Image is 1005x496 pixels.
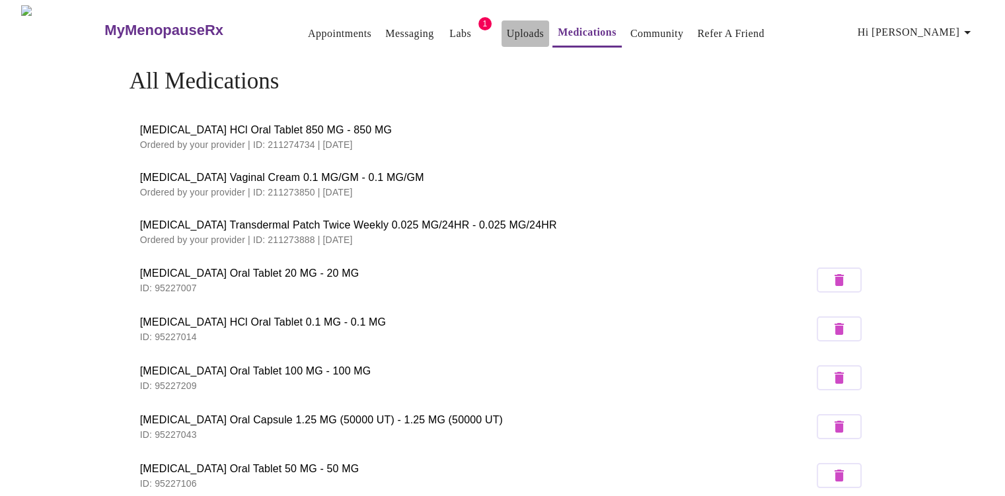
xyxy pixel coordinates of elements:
[308,24,371,43] a: Appointments
[140,138,866,151] p: Ordered by your provider | ID: 211274734 | [DATE]
[558,23,616,42] a: Medications
[140,217,866,233] span: [MEDICAL_DATA] Transdermal Patch Twice Weekly 0.025 MG/24HR - 0.025 MG/24HR
[140,330,814,343] p: ID: 95227014
[478,17,492,30] span: 1
[104,22,223,39] h3: MyMenopauseRx
[140,186,866,199] p: Ordered by your provider | ID: 211273850 | [DATE]
[507,24,544,43] a: Uploads
[449,24,471,43] a: Labs
[439,20,482,47] button: Labs
[630,24,684,43] a: Community
[852,19,981,46] button: Hi [PERSON_NAME]
[140,122,866,138] span: [MEDICAL_DATA] HCl Oral Tablet 850 MG - 850 MG
[140,461,814,477] span: [MEDICAL_DATA] Oral Tablet 50 MG - 50 MG
[140,266,814,281] span: [MEDICAL_DATA] Oral Tablet 20 MG - 20 MG
[103,7,276,53] a: MyMenopauseRx
[140,363,814,379] span: [MEDICAL_DATA] Oral Tablet 100 MG - 100 MG
[140,412,814,428] span: [MEDICAL_DATA] Oral Capsule 1.25 MG (50000 UT) - 1.25 MG (50000 UT)
[21,5,103,55] img: MyMenopauseRx Logo
[380,20,439,47] button: Messaging
[552,19,622,48] button: Medications
[858,23,975,42] span: Hi [PERSON_NAME]
[697,24,764,43] a: Refer a Friend
[140,281,814,295] p: ID: 95227007
[140,477,814,490] p: ID: 95227106
[385,24,433,43] a: Messaging
[130,68,876,94] h4: All Medications
[140,170,866,186] span: [MEDICAL_DATA] Vaginal Cream 0.1 MG/GM - 0.1 MG/GM
[140,314,814,330] span: [MEDICAL_DATA] HCl Oral Tablet 0.1 MG - 0.1 MG
[502,20,550,47] button: Uploads
[303,20,377,47] button: Appointments
[692,20,770,47] button: Refer a Friend
[140,233,866,246] p: Ordered by your provider | ID: 211273888 | [DATE]
[140,379,814,392] p: ID: 95227209
[625,20,689,47] button: Community
[140,428,814,441] p: ID: 95227043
